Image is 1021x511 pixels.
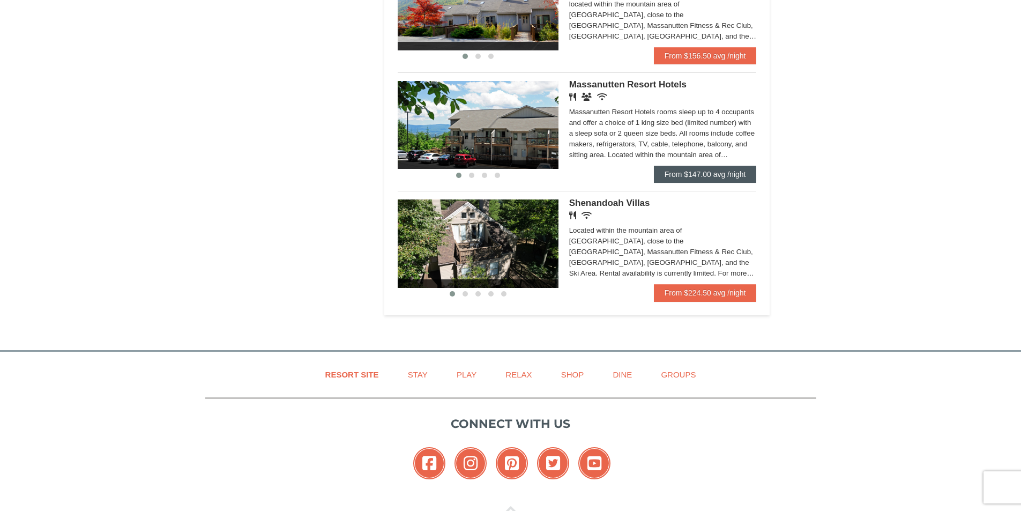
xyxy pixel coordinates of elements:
a: Dine [599,362,645,387]
a: From $224.50 avg /night [654,284,757,301]
a: Groups [647,362,709,387]
div: Located within the mountain area of [GEOGRAPHIC_DATA], close to the [GEOGRAPHIC_DATA], Massanutte... [569,225,757,279]
div: Massanutten Resort Hotels rooms sleep up to 4 occupants and offer a choice of 1 king size bed (li... [569,107,757,160]
a: Relax [492,362,545,387]
i: Restaurant [569,211,576,219]
i: Wireless Internet (free) [582,211,592,219]
a: From $147.00 avg /night [654,166,757,183]
i: Wireless Internet (free) [597,93,607,101]
a: Shop [548,362,598,387]
span: Shenandoah Villas [569,198,650,208]
a: Play [443,362,490,387]
a: Stay [394,362,441,387]
span: Massanutten Resort Hotels [569,79,687,90]
p: Connect with us [205,415,816,433]
i: Banquet Facilities [582,93,592,101]
a: From $156.50 avg /night [654,47,757,64]
a: Resort Site [312,362,392,387]
i: Restaurant [569,93,576,101]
